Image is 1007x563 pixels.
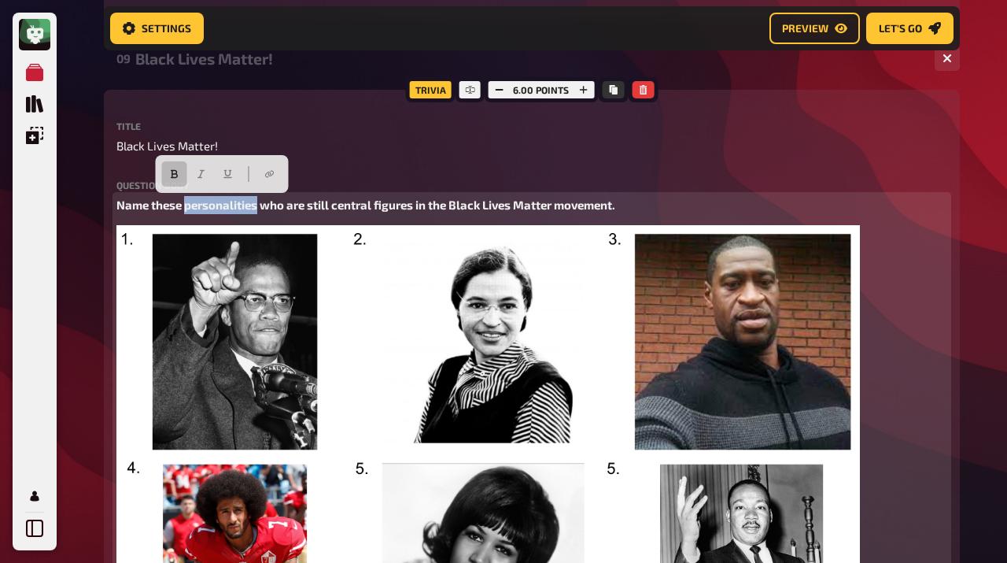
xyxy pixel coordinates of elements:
[406,77,456,102] div: Trivia
[769,13,860,44] a: Preview
[116,180,947,190] label: Question body
[602,81,624,98] button: Copy
[135,50,922,68] div: Black Lives Matter!
[116,137,218,155] span: Black Lives Matter!
[116,121,947,131] label: Title
[19,57,50,88] a: My Quizzes
[19,480,50,512] a: My Account
[879,23,922,34] span: Let's go
[19,120,50,151] a: Overlays
[116,51,129,65] div: 09
[484,77,598,102] div: 6.00 points
[116,198,615,212] span: Name these personalities who are still central figures in the Black Lives Matter movement.
[782,23,828,34] span: Preview
[19,88,50,120] a: Quiz Library
[866,13,954,44] a: Let's go
[142,23,191,34] span: Settings
[110,13,204,44] a: Settings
